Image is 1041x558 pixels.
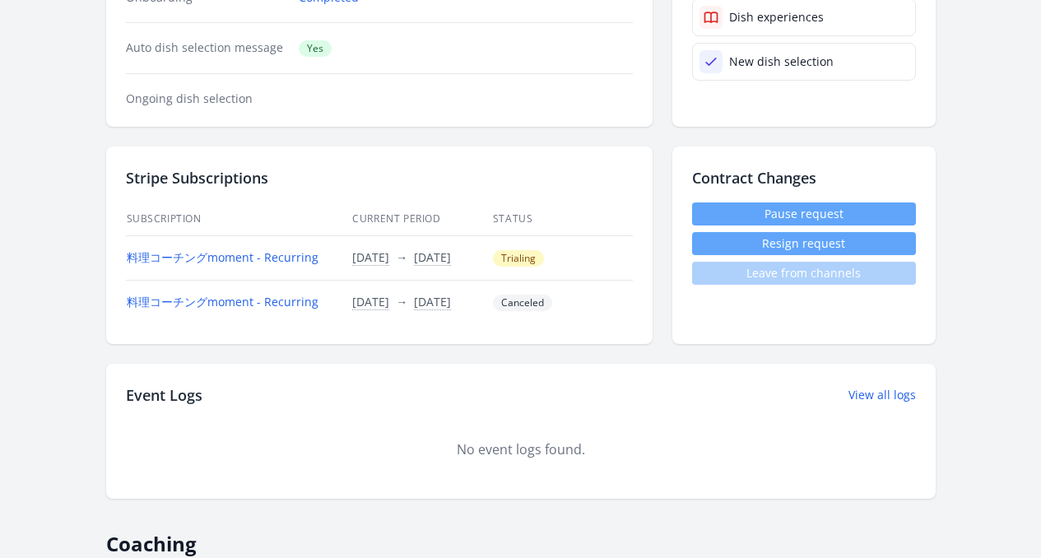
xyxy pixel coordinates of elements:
[127,294,318,309] a: 料理コーチングmoment - Recurring
[126,166,633,189] h2: Stripe Subscriptions
[352,249,389,266] button: [DATE]
[396,249,407,265] span: →
[351,202,492,236] th: Current Period
[692,202,916,226] a: Pause request
[692,43,916,81] a: New dish selection
[414,294,451,310] button: [DATE]
[692,232,916,255] button: Resign request
[126,202,352,236] th: Subscription
[106,518,936,556] h2: Coaching
[126,40,286,57] dt: Auto dish selection message
[127,249,318,265] a: 料理コーチングmoment - Recurring
[848,387,916,403] a: View all logs
[396,294,407,309] span: →
[126,91,286,107] dt: Ongoing dish selection
[126,384,202,407] h2: Event Logs
[692,262,916,285] span: Leave from channels
[692,166,916,189] h2: Contract Changes
[729,53,834,70] div: New dish selection
[492,202,633,236] th: Status
[352,294,389,310] button: [DATE]
[414,249,451,266] button: [DATE]
[493,295,552,311] span: Canceled
[299,40,332,57] span: Yes
[493,250,544,267] span: Trialing
[729,9,824,26] div: Dish experiences
[126,439,916,459] div: No event logs found.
